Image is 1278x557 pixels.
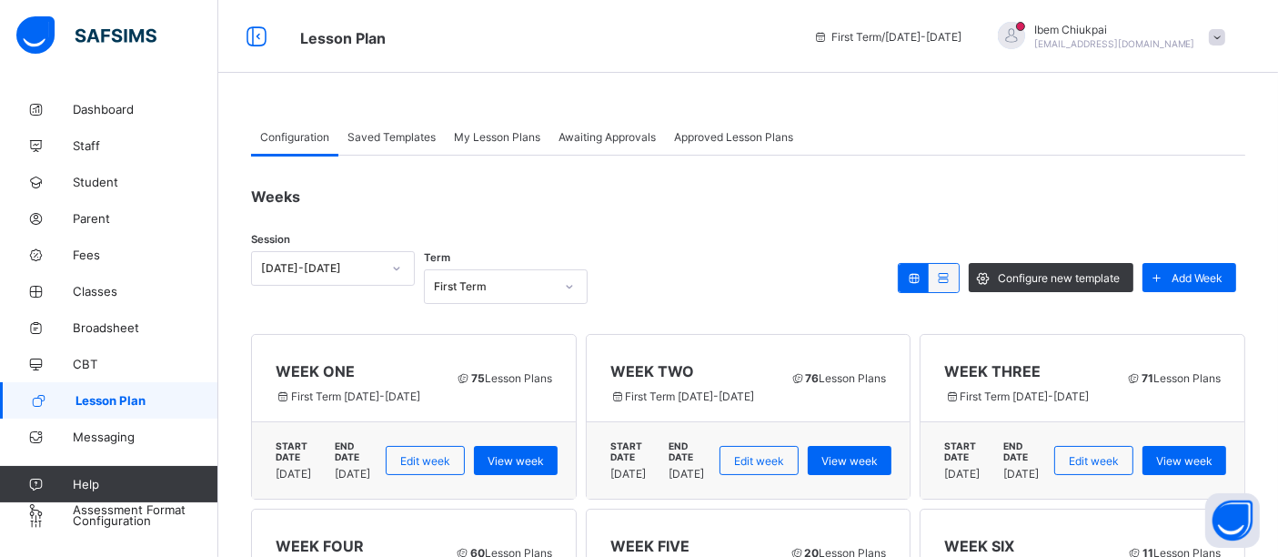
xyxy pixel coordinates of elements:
[805,371,819,385] b: 76
[335,467,371,481] span: [DATE]
[73,138,218,153] span: Staff
[734,454,784,468] span: Edit week
[276,362,436,380] span: WEEK ONE
[488,454,544,468] span: View week
[944,537,1107,555] span: WEEK SIX
[790,371,887,385] span: Lesson Plans
[669,441,710,462] span: END DATE
[1003,467,1040,481] span: [DATE]
[73,102,218,116] span: Dashboard
[251,233,290,246] span: Session
[73,477,217,491] span: Help
[73,513,217,528] span: Configuration
[73,175,218,189] span: Student
[400,454,450,468] span: Edit week
[944,390,1106,403] span: First Term [DATE]-[DATE]
[434,280,554,294] div: First Term
[300,29,386,47] span: Lesson Plan
[73,430,218,444] span: Messaging
[73,357,218,371] span: CBT
[610,537,770,555] span: WEEK FIVE
[944,362,1106,380] span: WEEK THREE
[16,16,156,55] img: safsims
[454,130,540,144] span: My Lesson Plans
[1126,371,1221,385] span: Lesson Plans
[944,441,998,462] span: START DATE
[1069,454,1119,468] span: Edit week
[1003,441,1045,462] span: END DATE
[276,390,436,403] span: First Term [DATE]-[DATE]
[347,130,436,144] span: Saved Templates
[1156,454,1213,468] span: View week
[674,130,793,144] span: Approved Lesson Plans
[610,362,770,380] span: WEEK TWO
[471,371,485,385] b: 75
[73,248,218,262] span: Fees
[276,537,435,555] span: WEEK FOUR
[1142,371,1153,385] b: 71
[251,187,300,206] span: Weeks
[558,130,656,144] span: Awaiting Approvals
[424,251,450,264] span: Term
[335,441,377,462] span: END DATE
[75,393,218,408] span: Lesson Plan
[813,30,961,44] span: session/term information
[821,454,878,468] span: View week
[944,467,992,481] span: [DATE]
[998,271,1120,285] span: Configure new template
[261,262,381,276] div: [DATE]-[DATE]
[260,130,329,144] span: Configuration
[73,284,218,299] span: Classes
[610,390,770,403] span: First Term [DATE]-[DATE]
[1034,23,1195,36] span: Ibem Chiukpai
[456,371,552,385] span: Lesson Plans
[276,441,329,462] span: START DATE
[73,211,218,226] span: Parent
[73,320,218,335] span: Broadsheet
[610,467,659,481] span: [DATE]
[980,22,1234,52] div: IbemChiukpai
[1034,38,1195,49] span: [EMAIL_ADDRESS][DOMAIN_NAME]
[1172,271,1223,285] span: Add Week
[276,467,324,481] span: [DATE]
[669,467,705,481] span: [DATE]
[1205,493,1260,548] button: Open asap
[610,441,664,462] span: START DATE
